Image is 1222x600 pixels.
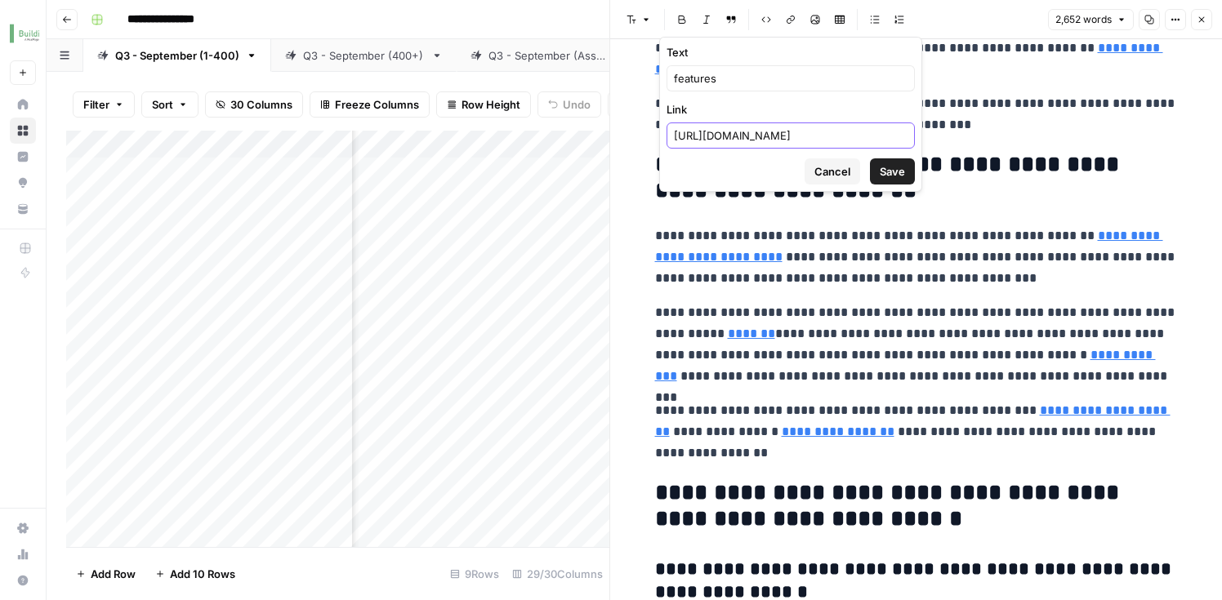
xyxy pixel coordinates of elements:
button: Save [870,158,915,184]
div: Q3 - September (1-400) [115,47,239,64]
a: Q3 - September (Assn.) [457,39,641,72]
button: 30 Columns [205,91,303,118]
label: Text [667,44,915,60]
a: Settings [10,515,36,541]
span: Row Height [462,96,520,113]
a: Q3 - September (400+) [271,39,457,72]
a: Home [10,91,36,118]
span: 30 Columns [230,96,292,113]
span: Undo [563,96,591,113]
button: Help + Support [10,567,36,593]
label: Link [667,101,915,118]
input: www.enter-url-here.com [674,127,908,144]
a: Usage [10,541,36,567]
button: Filter [73,91,135,118]
div: Q3 - September (Assn.) [488,47,609,64]
span: Add 10 Rows [170,566,235,582]
span: Sort [152,96,173,113]
input: Type placeholder [674,70,908,87]
button: 2,652 words [1048,9,1134,30]
span: Filter [83,96,109,113]
button: Cancel [805,158,860,184]
div: 9 Rows [444,561,506,587]
img: Buildium Logo [10,19,39,48]
button: Add Row [66,561,145,587]
a: Opportunities [10,170,36,196]
a: Your Data [10,196,36,222]
button: Workspace: Buildium [10,13,36,54]
span: 2,652 words [1055,12,1112,27]
a: Browse [10,118,36,144]
a: Q3 - September (1-400) [83,39,271,72]
span: Save [880,163,905,180]
span: Freeze Columns [335,96,419,113]
button: Add 10 Rows [145,561,245,587]
button: Undo [537,91,601,118]
div: 29/30 Columns [506,561,609,587]
button: Sort [141,91,198,118]
span: Add Row [91,566,136,582]
a: Insights [10,144,36,170]
div: Q3 - September (400+) [303,47,425,64]
span: Cancel [814,163,850,180]
button: Row Height [436,91,531,118]
button: Freeze Columns [310,91,430,118]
